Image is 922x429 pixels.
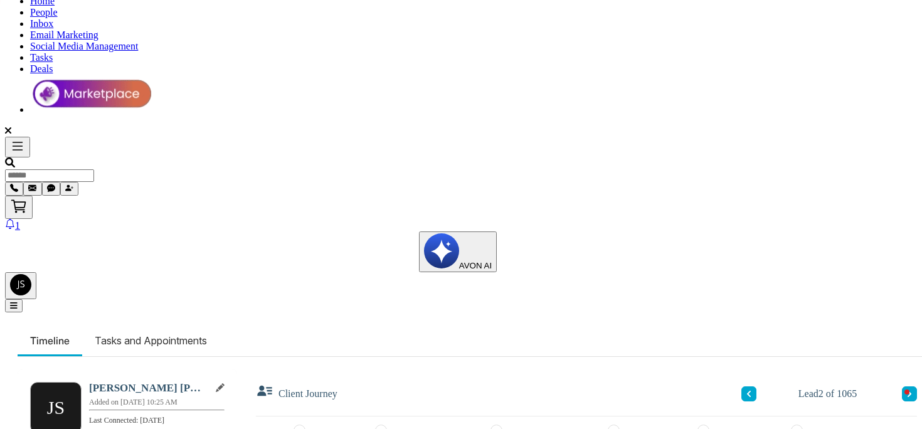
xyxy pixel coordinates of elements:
[30,52,53,63] a: Tasks
[89,413,225,425] p: Last Connected: [DATE]
[459,261,492,270] span: AVON AI
[30,29,98,40] a: Email Marketing
[30,75,152,113] img: Market-place.gif
[419,231,497,272] button: AVON AI
[30,7,58,18] a: People
[82,325,220,356] li: Tasks and Appointments
[5,220,20,231] a: 1
[424,233,459,268] img: Lead Flow
[89,398,225,407] p: Added on [DATE] 10:25 AM
[879,386,909,416] iframe: Intercom live chat
[256,382,337,405] h3: Client Journey
[18,325,82,356] li: Timeline
[10,274,31,295] img: User Avatar
[89,382,204,395] h2: [PERSON_NAME] [PERSON_NAME]
[798,388,857,400] span: Lead 2 of 1065
[15,220,20,231] span: 1
[30,63,53,74] a: Deals
[30,18,53,29] a: Inbox
[30,41,138,51] a: Social Media Management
